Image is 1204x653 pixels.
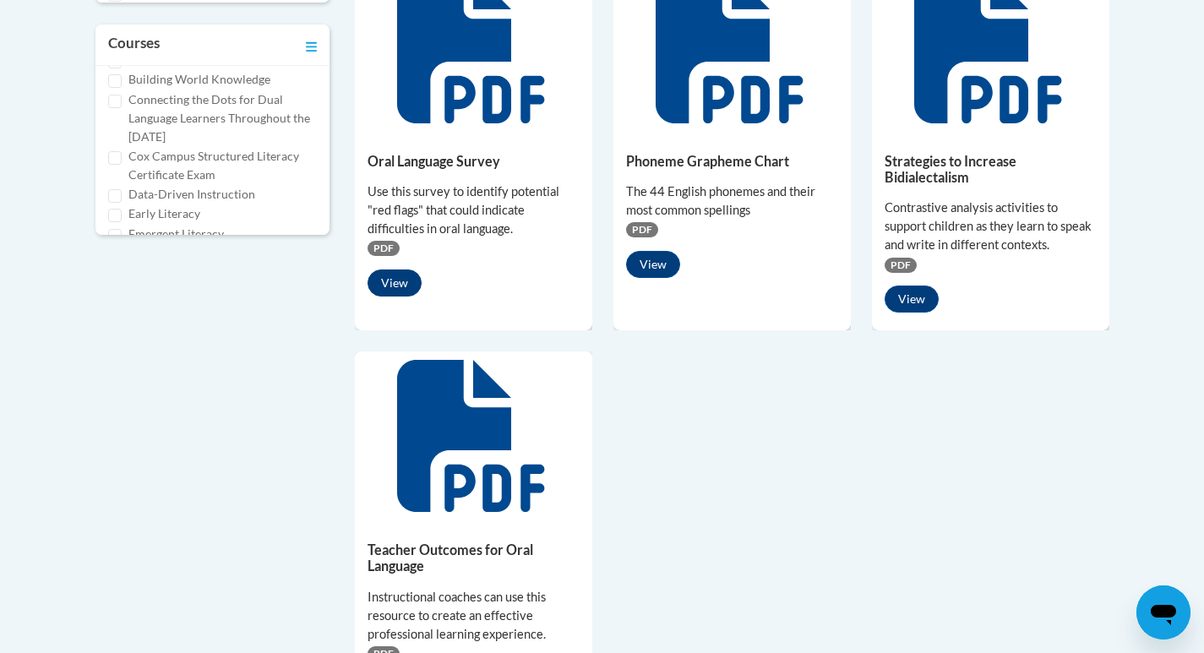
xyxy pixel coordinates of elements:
label: Early Literacy [128,204,200,223]
span: PDF [885,258,917,273]
h5: Teacher Outcomes for Oral Language [368,541,580,574]
button: View [885,286,939,313]
label: Emergent Literacy [128,225,224,243]
iframe: Button to launch messaging window [1136,585,1190,639]
h3: Courses [108,33,160,57]
div: Use this survey to identify potential "red flags" that could indicate difficulties in oral language. [368,182,580,238]
a: Toggle collapse [306,33,317,57]
button: View [368,269,422,297]
div: Instructional coaches can use this resource to create an effective professional learning experience. [368,588,580,644]
div: Contrastive analysis activities to support children as they learn to speak and write in different... [885,199,1097,254]
label: Connecting the Dots for Dual Language Learners Throughout the [DATE] [128,90,318,146]
span: PDF [368,241,400,256]
h5: Phoneme Grapheme Chart [626,153,838,169]
label: Cox Campus Structured Literacy Certificate Exam [128,147,318,184]
button: View [626,251,680,278]
h5: Strategies to Increase Bidialectalism [885,153,1097,186]
div: The 44 English phonemes and their most common spellings [626,182,838,220]
label: Data-Driven Instruction [128,185,255,204]
label: Building World Knowledge [128,70,270,89]
h5: Oral Language Survey [368,153,580,169]
span: PDF [626,222,658,237]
